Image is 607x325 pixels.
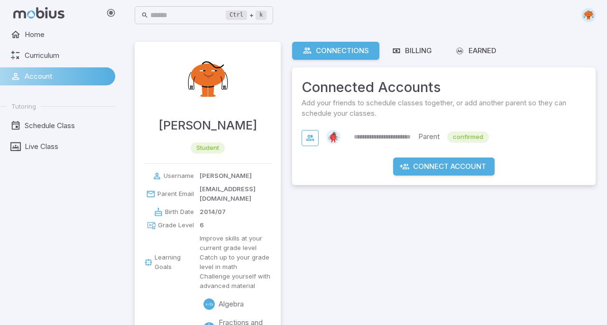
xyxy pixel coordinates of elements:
[200,171,252,181] p: [PERSON_NAME]
[581,8,596,22] img: oval.svg
[11,102,36,111] span: Tutoring
[157,189,194,199] p: Parent Email
[302,77,586,98] span: Connected Accounts
[25,121,109,131] span: Schedule Class
[219,299,244,309] p: Algebra
[158,221,194,230] p: Grade Level
[200,207,226,217] p: 2014/07
[25,141,109,152] span: Live Class
[256,10,267,20] kbd: k
[447,132,489,142] span: confirmed
[200,185,271,204] p: [EMAIL_ADDRESS][DOMAIN_NAME]
[200,253,271,272] p: Catch up to your grade level in math
[179,51,236,108] img: hussein
[200,272,271,291] p: Challenge yourself with advanced material
[326,130,340,144] img: circle.svg
[302,98,586,119] span: Add your friends to schedule classes together, or add another parent so they can schedule your cl...
[226,9,267,21] div: +
[392,46,432,56] div: Billing
[164,171,194,181] p: Username
[25,71,109,82] span: Account
[155,253,194,272] p: Learning Goals
[191,143,225,153] span: student
[303,46,369,56] div: Connections
[25,50,109,61] span: Curriculum
[165,207,194,217] p: Birth Date
[203,298,215,310] div: Algebra
[158,116,257,135] h4: [PERSON_NAME]
[200,234,271,253] p: Improve skills at your current grade level
[226,10,247,20] kbd: Ctrl
[302,130,319,146] button: View Connection
[25,29,109,40] span: Home
[418,131,440,143] p: Parent
[455,46,496,56] div: Earned
[200,221,204,230] p: 6
[393,158,495,176] button: Connect Account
